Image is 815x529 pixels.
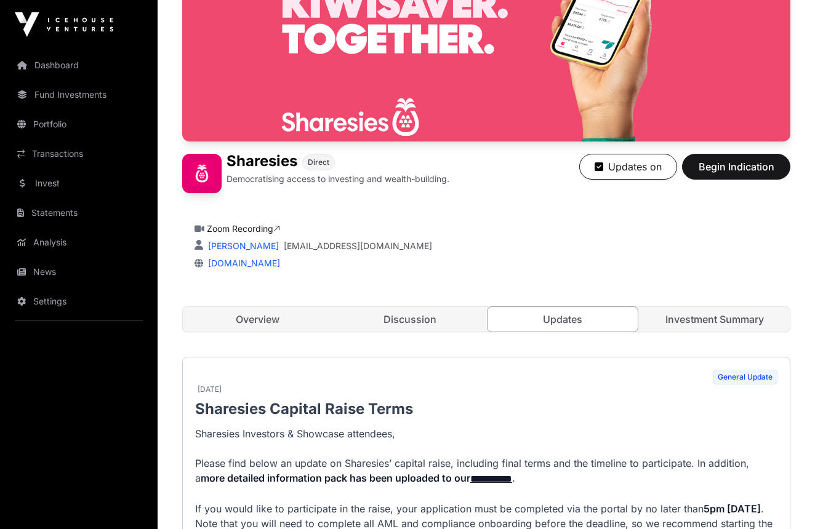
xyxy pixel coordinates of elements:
[308,157,329,167] span: Direct
[207,223,280,234] a: Zoom Recording
[697,159,775,174] span: Begin Indication
[227,173,449,185] p: Democratising access to investing and wealth-building.
[10,111,148,138] a: Portfolio
[10,229,148,256] a: Analysis
[753,470,815,529] iframe: Chat Widget
[704,503,761,515] strong: 5pm [DATE]
[713,370,777,384] span: General Update
[15,12,113,37] img: Icehouse Ventures Logo
[640,307,790,332] a: Investment Summary
[10,199,148,226] a: Statements
[10,81,148,108] a: Fund Investments
[183,307,790,332] nav: Tabs
[335,307,486,332] a: Discussion
[203,258,280,268] a: [DOMAIN_NAME]
[201,472,512,484] strong: more detailed information pack has been uploaded to our
[10,258,148,285] a: News
[206,241,279,251] a: [PERSON_NAME]
[682,154,790,180] button: Begin Indication
[284,240,432,252] a: [EMAIL_ADDRESS][DOMAIN_NAME]
[487,306,638,332] a: Updates
[10,52,148,79] a: Dashboard
[10,288,148,315] a: Settings
[183,307,333,332] a: Overview
[682,166,790,178] a: Begin Indication
[227,154,297,170] h1: Sharesies
[195,399,777,419] p: Sharesies Capital Raise Terms
[182,154,222,193] img: Sharesies
[10,140,148,167] a: Transactions
[10,170,148,197] a: Invest
[198,384,222,394] span: [DATE]
[579,154,677,180] button: Updates on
